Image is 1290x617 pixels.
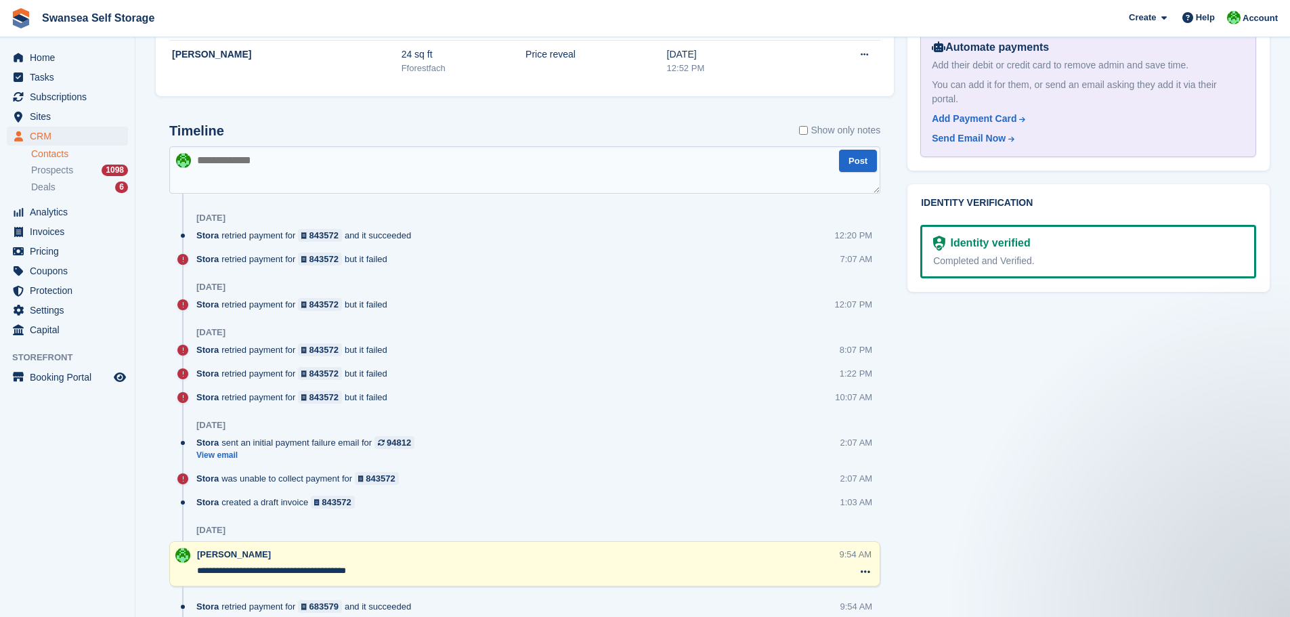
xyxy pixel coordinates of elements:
[298,253,342,265] a: 843572
[30,301,111,320] span: Settings
[197,549,271,559] span: [PERSON_NAME]
[298,343,342,356] a: 843572
[840,600,873,613] div: 9:54 AM
[196,496,219,509] span: Stora
[799,123,880,137] label: Show only notes
[835,391,872,404] div: 10:07 AM
[196,600,219,613] span: Stora
[840,496,873,509] div: 1:03 AM
[37,7,160,29] a: Swansea Self Storage
[196,253,219,265] span: Stora
[298,391,342,404] a: 843572
[196,436,219,449] span: Stora
[840,548,872,561] div: 9:54 AM
[196,600,418,613] div: retried payment for and it succeeded
[1196,11,1215,24] span: Help
[196,229,219,242] span: Stora
[799,123,808,137] input: Show only notes
[840,343,872,356] div: 8:07 PM
[933,236,945,251] img: Identity Verification Ready
[196,253,394,265] div: retried payment for but it failed
[1227,11,1241,24] img: Andrew Robbins
[7,368,128,387] a: menu
[30,127,111,146] span: CRM
[921,198,1256,209] h2: Identity verification
[7,281,128,300] a: menu
[933,254,1243,268] div: Completed and Verified.
[196,436,421,449] div: sent an initial payment failure email for
[298,298,342,311] a: 843572
[309,229,339,242] div: 843572
[196,391,219,404] span: Stora
[31,164,73,177] span: Prospects
[30,107,111,126] span: Sites
[839,150,877,172] button: Post
[196,420,225,431] div: [DATE]
[196,298,394,311] div: retried payment for but it failed
[7,242,128,261] a: menu
[175,548,190,563] img: Andrew Robbins
[932,39,1245,56] div: Automate payments
[7,87,128,106] a: menu
[932,112,1239,126] a: Add Payment Card
[11,8,31,28] img: stora-icon-8386f47178a22dfd0bd8f6a31ec36ba5ce8667c1dd55bd0f319d3a0aa187defe.svg
[309,367,339,380] div: 843572
[667,47,800,62] div: [DATE]
[196,472,219,485] span: Stora
[932,58,1245,72] div: Add their debit or credit card to remove admin and save time.
[196,450,421,461] a: View email
[374,436,414,449] a: 94812
[30,368,111,387] span: Booking Portal
[102,165,128,176] div: 1098
[667,62,800,75] div: 12:52 PM
[298,229,342,242] a: 843572
[309,600,339,613] div: 683579
[7,48,128,67] a: menu
[196,391,394,404] div: retried payment for but it failed
[525,47,667,62] div: Price reveal
[30,261,111,280] span: Coupons
[7,68,128,87] a: menu
[196,327,225,338] div: [DATE]
[835,298,873,311] div: 12:07 PM
[196,496,362,509] div: created a draft invoice
[298,600,342,613] a: 683579
[309,391,339,404] div: 843572
[30,320,111,339] span: Capital
[7,127,128,146] a: menu
[169,123,224,139] h2: Timeline
[115,182,128,193] div: 6
[1129,11,1156,24] span: Create
[196,367,394,380] div: retried payment for but it failed
[31,180,128,194] a: Deals 6
[7,261,128,280] a: menu
[196,282,225,293] div: [DATE]
[31,163,128,177] a: Prospects 1098
[30,48,111,67] span: Home
[309,298,339,311] div: 843572
[840,367,872,380] div: 1:22 PM
[196,472,406,485] div: was unable to collect payment for
[1243,12,1278,25] span: Account
[932,78,1245,106] div: You can add it for them, or send an email asking they add it via their portal.
[30,68,111,87] span: Tasks
[196,298,219,311] span: Stora
[12,351,135,364] span: Storefront
[112,369,128,385] a: Preview store
[311,496,355,509] a: 843572
[945,235,1031,251] div: Identity verified
[309,253,339,265] div: 843572
[7,301,128,320] a: menu
[355,472,399,485] a: 843572
[30,203,111,221] span: Analytics
[402,47,525,62] div: 24 sq ft
[322,496,351,509] div: 843572
[298,367,342,380] a: 843572
[30,87,111,106] span: Subscriptions
[196,343,219,356] span: Stora
[932,112,1016,126] div: Add Payment Card
[30,222,111,241] span: Invoices
[172,47,402,62] div: [PERSON_NAME]
[30,242,111,261] span: Pricing
[31,148,128,161] a: Contacts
